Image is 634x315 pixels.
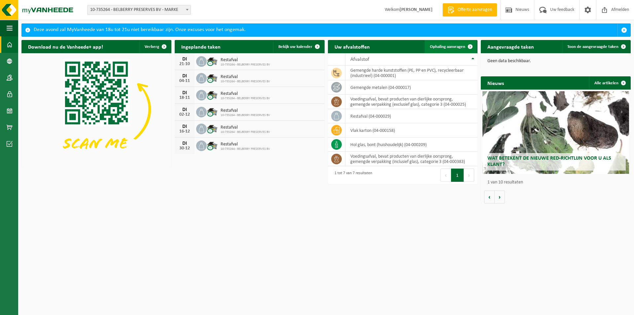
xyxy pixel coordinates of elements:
div: DI [178,107,191,112]
span: 10-735264 - BELBERRY PRESERVES BV [221,63,270,67]
img: WB-5000-CU [207,72,218,83]
button: Volgende [495,190,505,204]
span: 10-735264 - BELBERRY PRESERVES BV [221,97,270,100]
a: Offerte aanvragen [442,3,497,17]
h2: Ingeplande taken [175,40,227,53]
div: 04-11 [178,79,191,83]
td: voedingsafval, bevat producten van dierlijke oorsprong, gemengde verpakking (inclusief glas), cat... [345,152,478,166]
span: 10-735264 - BELBERRY PRESERVES BV [221,80,270,84]
td: gemengde metalen (04-000017) [345,80,478,95]
td: restafval (04-000029) [345,109,478,123]
div: DI [178,57,191,62]
span: Restafval [221,108,270,113]
h2: Uw afvalstoffen [328,40,376,53]
span: 10-735264 - BELBERRY PRESERVES BV - MARKE [87,5,191,15]
p: 1 van 10 resultaten [487,180,627,185]
div: DI [178,141,191,146]
a: Alle artikelen [589,76,630,90]
div: 30-12 [178,146,191,151]
div: DI [178,73,191,79]
span: Restafval [221,74,270,80]
td: voedingsafval, bevat producten van dierlijke oorsprong, gemengde verpakking (exclusief glas), cat... [345,95,478,109]
h2: Aangevraagde taken [481,40,541,53]
div: 18-11 [178,96,191,100]
div: DI [178,90,191,96]
img: WB-5000-CU [207,89,218,100]
td: vlak karton (04-000158) [345,123,478,138]
span: 10-735264 - BELBERRY PRESERVES BV - MARKE [88,5,191,15]
span: Afvalstof [350,57,369,62]
div: DI [178,124,191,129]
span: Toon de aangevraagde taken [567,45,618,49]
div: 02-12 [178,112,191,117]
a: Ophaling aanvragen [425,40,477,53]
div: 16-12 [178,129,191,134]
td: hol glas, bont (huishoudelijk) (04-000209) [345,138,478,152]
span: 10-735264 - BELBERRY PRESERVES BV [221,147,270,151]
span: 10-735264 - BELBERRY PRESERVES BV [221,113,270,117]
p: Geen data beschikbaar. [487,59,624,63]
button: 1 [451,169,464,182]
div: Deze avond zal MyVanheede van 18u tot 21u niet bereikbaar zijn. Onze excuses voor het ongemak. [34,24,617,36]
a: Toon de aangevraagde taken [562,40,630,53]
span: Bekijk uw kalender [278,45,312,49]
span: 10-735264 - BELBERRY PRESERVES BV [221,130,270,134]
div: 1 tot 7 van 7 resultaten [331,168,372,182]
strong: [PERSON_NAME] [400,7,433,12]
img: WB-5000-CU [207,123,218,134]
img: WB-5000-CU [207,55,218,66]
span: Offerte aanvragen [456,7,494,13]
span: Wat betekent de nieuwe RED-richtlijn voor u als klant? [487,156,611,167]
a: Bekijk uw kalender [273,40,324,53]
div: 21-10 [178,62,191,66]
button: Next [464,169,474,182]
td: gemengde harde kunststoffen (PE, PP en PVC), recycleerbaar (industrieel) (04-000001) [345,66,478,80]
span: Restafval [221,58,270,63]
img: WB-5000-CU [207,139,218,151]
h2: Download nu de Vanheede+ app! [21,40,110,53]
button: Verberg [139,40,171,53]
img: WB-5000-CU [207,106,218,117]
button: Vorige [484,190,495,204]
button: Previous [440,169,451,182]
span: Restafval [221,125,270,130]
h2: Nieuws [481,76,511,89]
a: Wat betekent de nieuwe RED-richtlijn voor u als klant? [482,91,629,174]
span: Verberg [145,45,159,49]
span: Ophaling aanvragen [430,45,465,49]
img: Download de VHEPlus App [21,53,171,166]
span: Restafval [221,142,270,147]
span: Restafval [221,91,270,97]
